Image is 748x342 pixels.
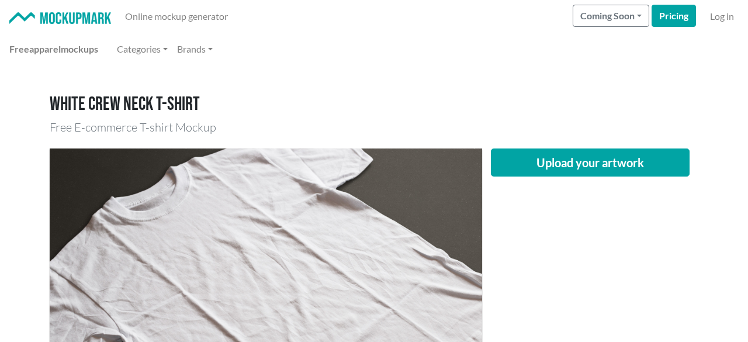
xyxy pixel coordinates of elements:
h3: Free E-commerce T-shirt Mockup [50,120,698,134]
a: Freeapparelmockups [5,37,103,61]
button: Upload your artwork [491,148,690,177]
a: Pricing [652,5,696,27]
a: Log in [705,5,739,28]
a: Online mockup generator [120,5,233,28]
h1: White crew neck T-shirt [50,94,698,116]
button: Coming Soon [573,5,649,27]
a: Brands [172,37,217,61]
span: apparel [29,43,61,54]
img: Mockup Mark [9,12,111,25]
a: Categories [112,37,172,61]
